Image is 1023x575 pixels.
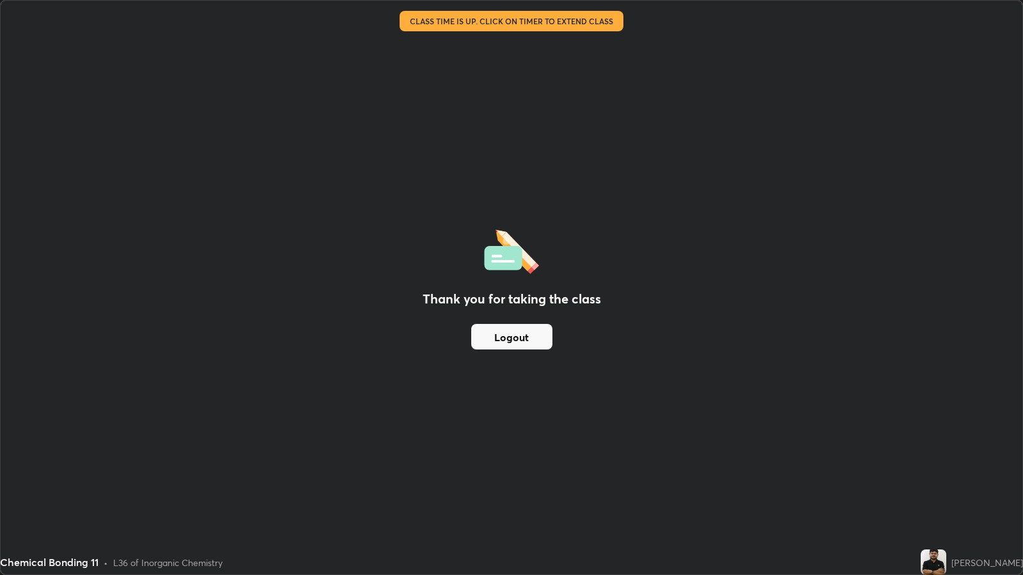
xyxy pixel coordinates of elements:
h2: Thank you for taking the class [423,289,601,309]
img: offlineFeedback.1438e8b3.svg [484,226,539,274]
div: [PERSON_NAME] [951,556,1023,569]
div: L36 of Inorganic Chemistry [113,556,223,569]
img: d32c70f87a0b4f19b114348ebca7561d.jpg [921,549,946,575]
button: Logout [471,324,552,349]
div: • [104,556,108,569]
